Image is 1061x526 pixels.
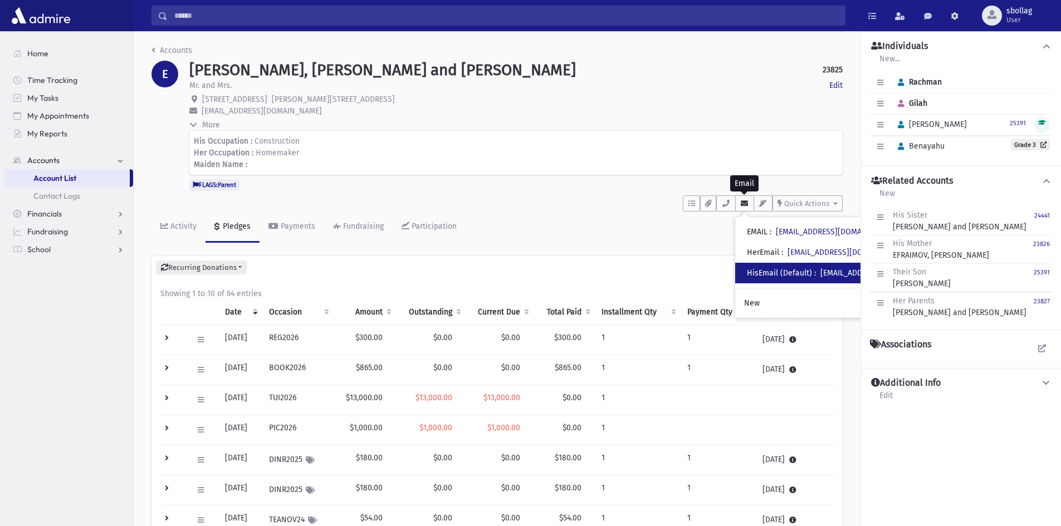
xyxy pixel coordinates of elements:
[4,71,133,89] a: Time Tracking
[202,120,220,130] span: More
[563,393,581,402] span: $0.00
[893,267,926,277] span: Their Son
[1034,209,1050,233] a: 24441
[27,227,68,237] span: Fundraising
[151,212,206,243] a: Activity
[168,6,845,26] input: Search
[334,475,396,505] td: $180.00
[260,212,324,243] a: Payments
[1034,266,1050,289] a: 25391
[189,179,239,190] span: FLAGS:Parent
[255,136,300,146] span: Construction
[151,45,192,61] nav: breadcrumb
[893,296,935,306] span: Her Parents
[27,48,48,58] span: Home
[27,129,67,139] span: My Reports
[393,212,466,243] a: Participation
[501,363,520,372] span: $0.00
[272,95,395,104] span: [PERSON_NAME][STREET_ADDRESS]
[871,41,928,52] h4: Individuals
[829,80,843,91] a: Edit
[770,227,771,237] span: :
[1034,298,1050,305] small: 23827
[202,106,322,116] span: [EMAIL_ADDRESS][DOMAIN_NAME]
[595,385,681,415] td: 1
[334,299,396,325] th: Amount: activate to sort column ascending
[194,148,253,158] strong: Her Occupation :
[218,475,262,505] td: [DATE]
[1010,118,1026,127] a: 25391
[1034,212,1050,219] small: 24441
[870,339,931,350] h4: Associations
[218,299,262,325] th: Date: activate to sort column ascending
[151,61,178,87] div: E
[814,268,816,278] span: :
[747,267,941,279] div: HisEmail (Default)
[168,222,197,231] div: Activity
[871,377,941,389] h4: Additional Info
[218,445,262,475] td: [DATE]
[501,453,520,463] span: $0.00
[501,513,520,523] span: $0.00
[334,415,396,445] td: $1,000.00
[747,226,896,238] div: EMAIL
[433,363,452,372] span: $0.00
[893,120,967,129] span: [PERSON_NAME]
[595,325,681,355] td: 1
[681,355,756,385] td: 1
[27,75,77,85] span: Time Tracking
[681,445,756,475] td: 1
[893,210,927,220] span: His Sister
[879,52,901,72] a: New...
[1010,120,1026,127] small: 25391
[1033,238,1050,261] a: 23826
[334,445,396,475] td: $180.00
[262,355,334,385] td: BOOK2026
[419,423,452,432] span: $1,000.00
[262,385,334,415] td: TUI2026
[893,239,932,248] span: His Mother
[262,475,334,505] td: DINR2025
[788,248,908,257] a: [EMAIL_ADDRESS][DOMAIN_NAME]
[501,333,520,342] span: $0.00
[27,111,89,121] span: My Appointments
[893,77,942,87] span: Rachman
[555,363,581,372] span: $865.00
[151,46,192,55] a: Accounts
[33,191,80,201] span: Contact Logs
[747,247,908,258] div: HerEmail
[554,333,581,342] span: $300.00
[595,445,681,475] td: 1
[262,445,334,475] td: DINR2025
[156,260,247,275] button: Recurring Donations
[487,423,520,432] span: $1,000.00
[466,299,534,325] th: Current Due: activate to sort column ascending
[27,155,60,165] span: Accounts
[262,325,334,355] td: REG2026
[278,222,315,231] div: Payments
[409,222,457,231] div: Participation
[1011,139,1050,150] a: Grade 3
[893,266,951,289] div: [PERSON_NAME]
[218,385,262,415] td: [DATE]
[879,389,893,409] a: Edit
[820,268,941,278] a: [EMAIL_ADDRESS][DOMAIN_NAME]
[555,453,581,463] span: $180.00
[324,212,393,243] a: Fundraising
[433,333,452,342] span: $0.00
[1034,295,1050,318] a: 23827
[415,393,452,402] span: $13,000.00
[756,355,834,385] td: [DATE]
[4,125,133,142] a: My Reports
[893,295,1026,318] div: [PERSON_NAME] and [PERSON_NAME]
[4,169,130,187] a: Account List
[189,80,232,91] p: Mr. and Mrs.
[681,475,756,505] td: 1
[1006,7,1032,16] span: sbollag
[218,355,262,385] td: [DATE]
[4,89,133,107] a: My Tasks
[433,513,452,523] span: $0.00
[433,453,452,463] span: $0.00
[334,325,396,355] td: $300.00
[595,299,681,325] th: Installment Qty: activate to sort column ascending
